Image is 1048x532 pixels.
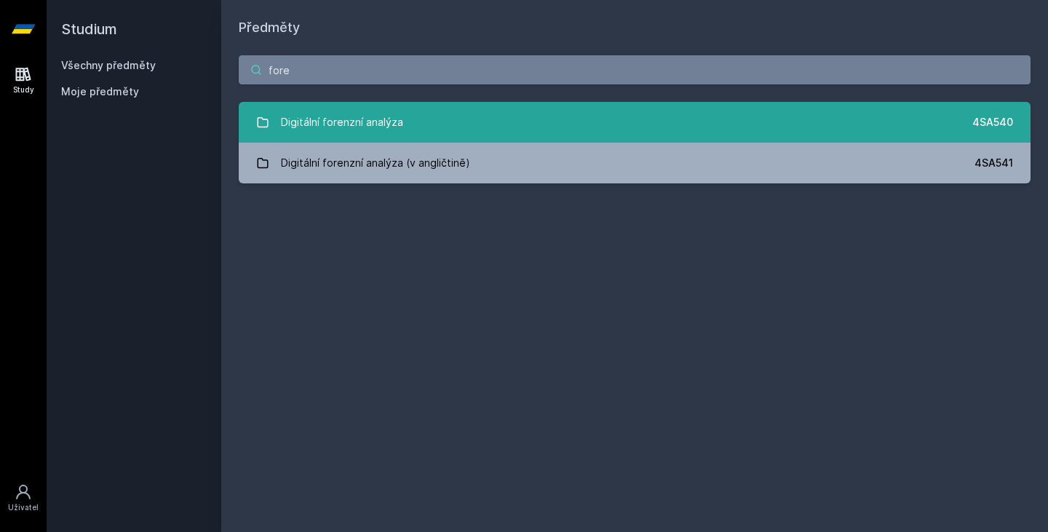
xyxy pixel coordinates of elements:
div: Uživatel [8,502,39,513]
div: Digitální forenzní analýza (v angličtině) [281,148,470,178]
a: Uživatel [3,476,44,520]
div: 4SA540 [972,115,1013,130]
div: Digitální forenzní analýza [281,108,403,137]
a: Digitální forenzní analýza (v angličtině) 4SA541 [239,143,1031,183]
span: Moje předměty [61,84,139,99]
a: Všechny předměty [61,59,156,71]
h1: Předměty [239,17,1031,38]
input: Název nebo ident předmětu… [239,55,1031,84]
a: Study [3,58,44,103]
a: Digitální forenzní analýza 4SA540 [239,102,1031,143]
div: 4SA541 [974,156,1013,170]
div: Study [13,84,34,95]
